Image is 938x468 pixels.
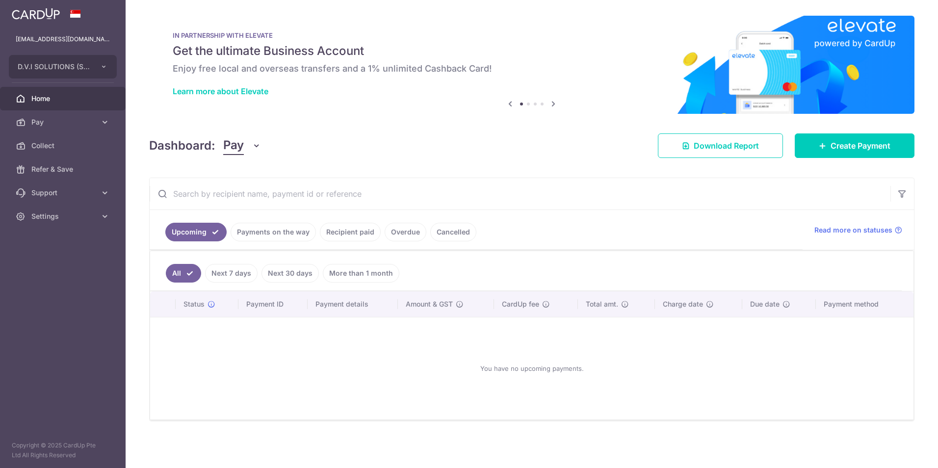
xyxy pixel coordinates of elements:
[31,141,96,151] span: Collect
[406,299,453,309] span: Amount & GST
[31,211,96,221] span: Settings
[502,299,539,309] span: CardUp fee
[663,299,703,309] span: Charge date
[150,178,890,209] input: Search by recipient name, payment id or reference
[162,325,902,412] div: You have no upcoming payments.
[831,140,890,152] span: Create Payment
[173,63,891,75] h6: Enjoy free local and overseas transfers and a 1% unlimited Cashback Card!
[323,264,399,283] a: More than 1 month
[31,164,96,174] span: Refer & Save
[9,55,117,78] button: D.V.I SOLUTIONS (S) PTE. LTD.
[430,223,476,241] a: Cancelled
[16,34,110,44] p: [EMAIL_ADDRESS][DOMAIN_NAME]
[149,16,914,114] img: Renovation banner
[223,136,261,155] button: Pay
[205,264,258,283] a: Next 7 days
[31,117,96,127] span: Pay
[183,299,205,309] span: Status
[31,188,96,198] span: Support
[795,133,914,158] a: Create Payment
[320,223,381,241] a: Recipient paid
[814,225,892,235] span: Read more on statuses
[18,62,90,72] span: D.V.I SOLUTIONS (S) PTE. LTD.
[308,291,398,317] th: Payment details
[816,291,913,317] th: Payment method
[173,43,891,59] h5: Get the ultimate Business Account
[238,291,308,317] th: Payment ID
[231,223,316,241] a: Payments on the way
[385,223,426,241] a: Overdue
[261,264,319,283] a: Next 30 days
[223,136,244,155] span: Pay
[31,94,96,104] span: Home
[165,223,227,241] a: Upcoming
[658,133,783,158] a: Download Report
[814,225,902,235] a: Read more on statuses
[694,140,759,152] span: Download Report
[12,8,60,20] img: CardUp
[750,299,780,309] span: Due date
[586,299,618,309] span: Total amt.
[149,137,215,155] h4: Dashboard:
[173,86,268,96] a: Learn more about Elevate
[166,264,201,283] a: All
[173,31,891,39] p: IN PARTNERSHIP WITH ELEVATE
